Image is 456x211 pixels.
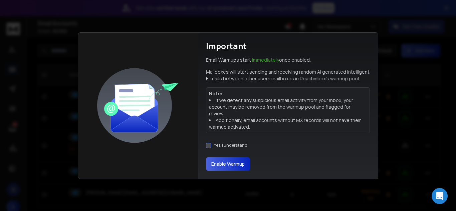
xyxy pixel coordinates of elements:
[252,57,279,63] span: Immediately
[206,57,311,63] p: Email Warmups start once enabled.
[209,117,367,130] li: Additionally, email accounts without MX records will not have their warmup activated.
[206,69,370,82] p: Mailboxes will start sending and receiving random AI generated intelligent E-mails between other ...
[209,97,367,117] li: If we detect any suspicious email activity from your inbox, your account may be removed from the ...
[432,188,448,204] div: Open Intercom Messenger
[209,90,367,97] p: Note:
[206,41,247,51] h1: Important
[214,143,247,148] label: Yes, I understand
[206,157,250,171] button: Enable Warmup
